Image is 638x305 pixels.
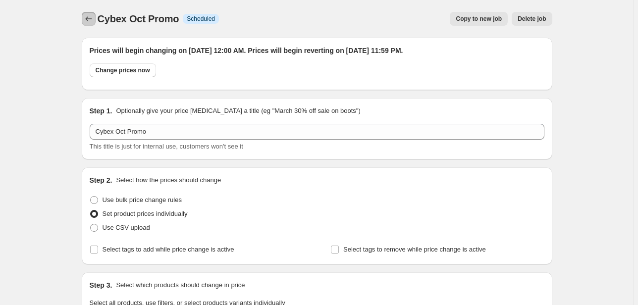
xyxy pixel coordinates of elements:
p: Select which products should change in price [116,280,245,290]
span: Set product prices individually [103,210,188,217]
h2: Prices will begin changing on [DATE] 12:00 AM. Prices will begin reverting on [DATE] 11:59 PM. [90,46,544,55]
button: Copy to new job [450,12,508,26]
p: Optionally give your price [MEDICAL_DATA] a title (eg "March 30% off sale on boots") [116,106,360,116]
button: Change prices now [90,63,156,77]
button: Price change jobs [82,12,96,26]
span: Select tags to add while price change is active [103,246,234,253]
input: 30% off holiday sale [90,124,544,140]
h2: Step 3. [90,280,112,290]
button: Delete job [512,12,552,26]
span: Scheduled [187,15,215,23]
h2: Step 2. [90,175,112,185]
span: This title is just for internal use, customers won't see it [90,143,243,150]
span: Cybex Oct Promo [98,13,179,24]
span: Use CSV upload [103,224,150,231]
p: Select how the prices should change [116,175,221,185]
span: Change prices now [96,66,150,74]
span: Use bulk price change rules [103,196,182,203]
span: Select tags to remove while price change is active [343,246,486,253]
h2: Step 1. [90,106,112,116]
span: Copy to new job [456,15,502,23]
span: Delete job [518,15,546,23]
